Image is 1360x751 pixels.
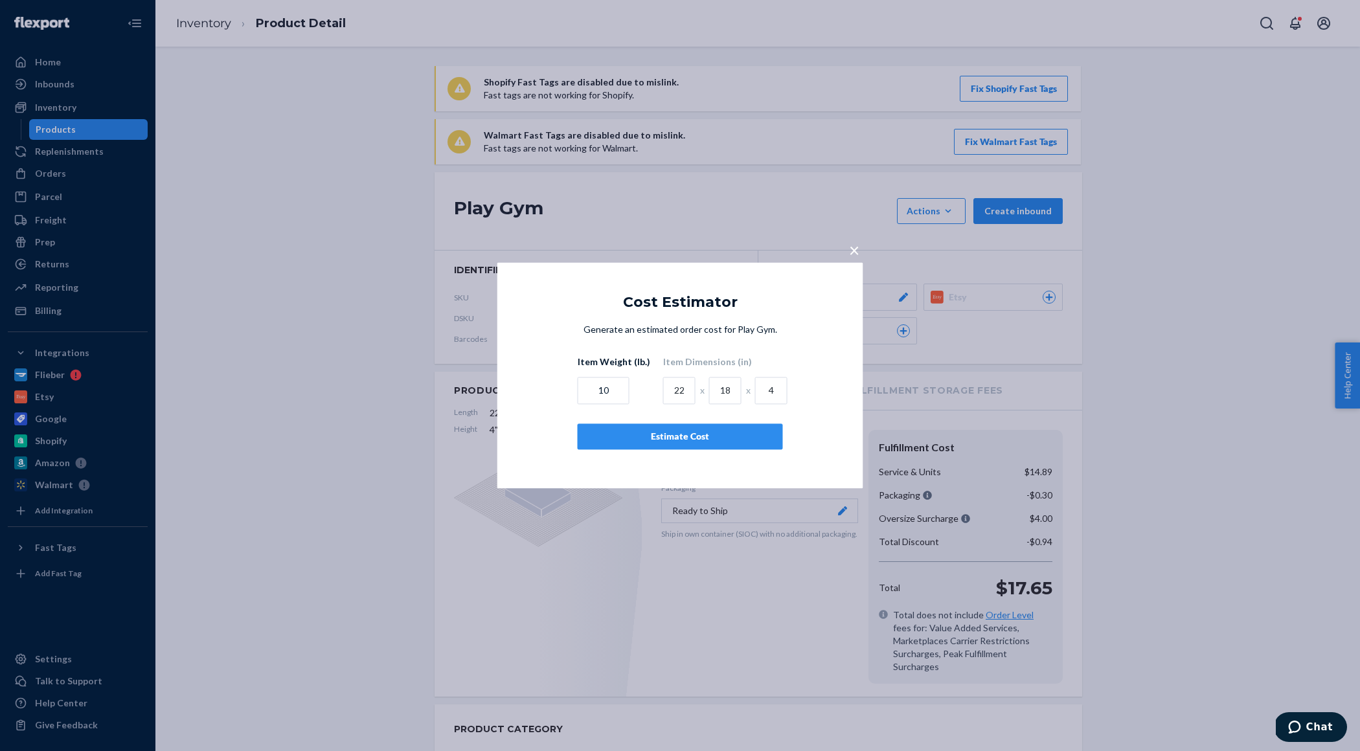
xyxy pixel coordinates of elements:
div: Generate an estimated order cost for Play Gym. [578,324,783,450]
h5: Cost Estimator [623,295,738,310]
input: Weight [578,377,629,405]
input: W [709,377,742,405]
span: × [849,239,859,261]
div: x x [663,372,788,405]
label: Item Weight (lb.) [578,356,650,369]
button: Estimate Cost [578,424,783,450]
div: Estimate Cost [589,431,772,443]
input: L [663,377,696,405]
label: Item Dimensions (in) [663,356,752,369]
input: H [755,377,788,405]
iframe: Opens a widget where you can chat to one of our agents [1276,712,1347,745]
